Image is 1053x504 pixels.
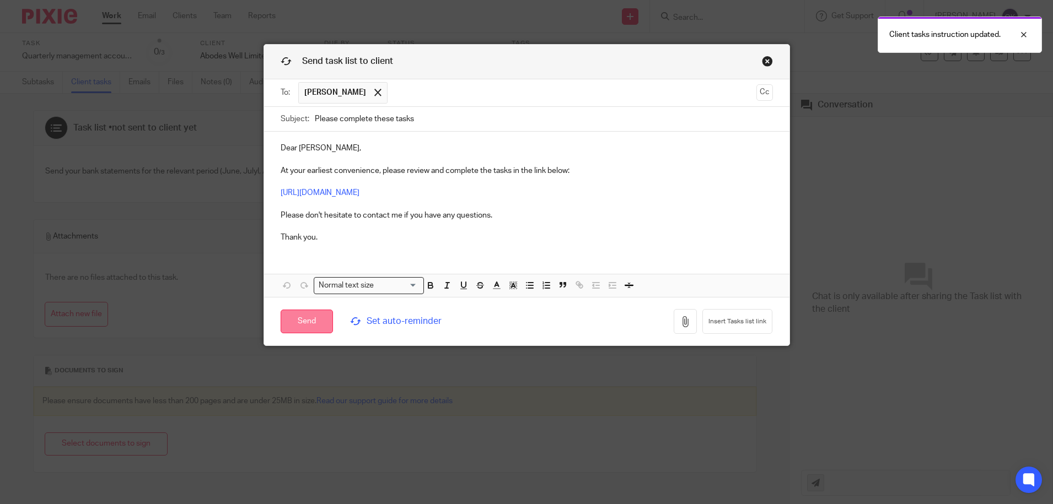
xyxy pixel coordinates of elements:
[281,87,293,98] label: To:
[281,143,773,243] p: Dear [PERSON_NAME], At your earliest convenience, please review and complete the tasks in the lin...
[708,317,766,326] span: Insert Tasks list link
[350,315,501,328] span: Set auto-reminder
[281,189,359,197] a: [URL][DOMAIN_NAME]
[316,280,377,291] span: Normal text size
[889,29,1001,40] p: Client tasks instruction updated.
[281,310,333,333] input: Send
[702,309,772,334] button: Insert Tasks list link
[314,277,424,294] div: Search for option
[756,84,773,101] button: Cc
[304,87,366,98] span: [PERSON_NAME]
[281,113,309,124] label: Subject:
[377,280,417,291] input: Search for option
